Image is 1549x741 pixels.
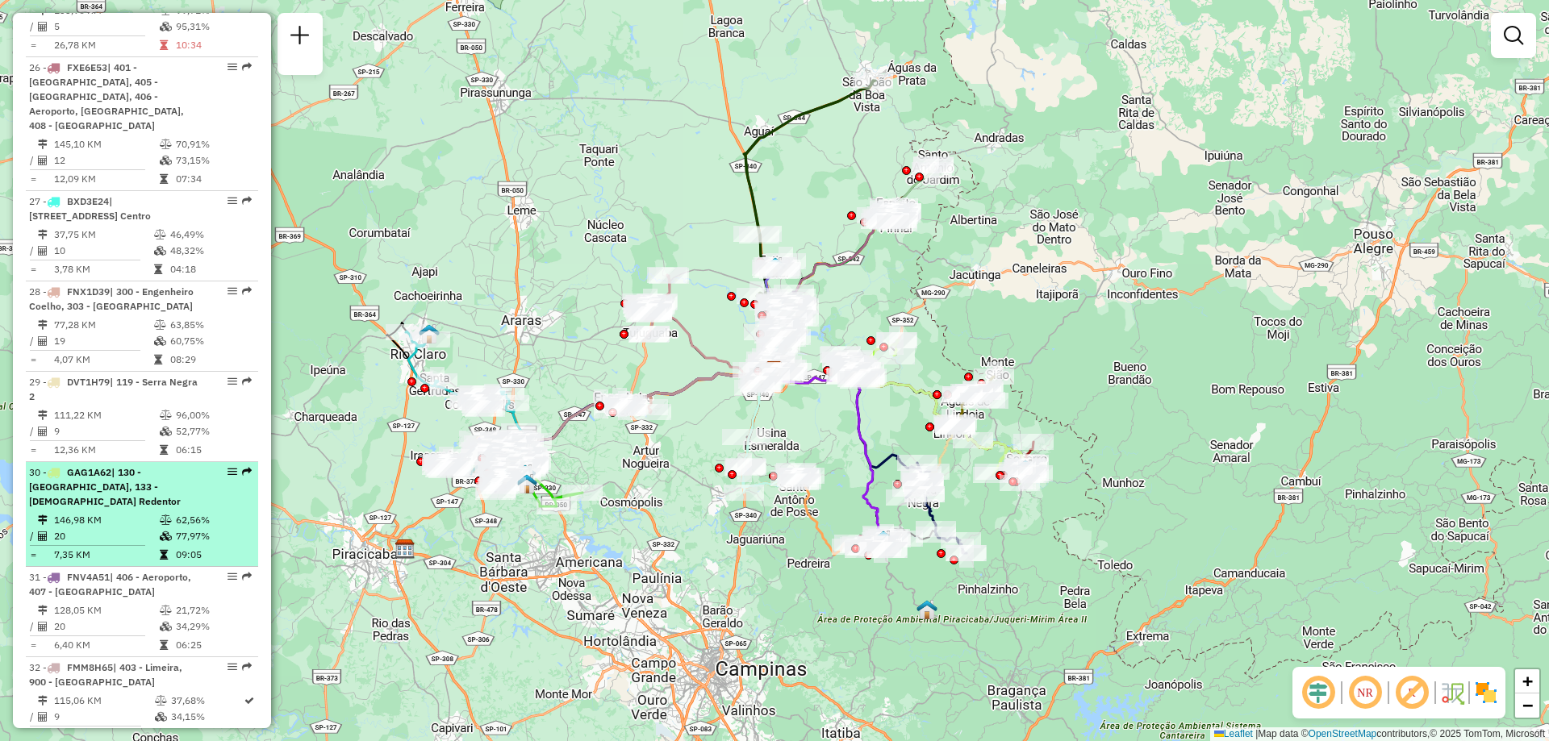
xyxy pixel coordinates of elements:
[154,246,166,256] i: % de utilização da cubagem
[175,618,252,635] td: 34,29%
[160,606,172,615] i: % de utilização do peso
[67,571,110,583] span: FNV4A51
[515,464,536,485] img: 618 UDC Light Limeira
[160,22,172,31] i: % de utilização da cubagem
[154,230,166,239] i: % de utilização do peso
[419,323,440,344] img: 619 UDC Light Rio Claro
[53,618,159,635] td: 20
[29,423,37,439] td: /
[1515,693,1539,718] a: Zoom out
[160,531,172,541] i: % de utilização da cubagem
[29,376,198,402] span: 29 -
[175,512,252,528] td: 62,56%
[53,136,159,152] td: 145,10 KM
[169,243,251,259] td: 48,32%
[175,528,252,544] td: 77,97%
[160,550,168,560] i: Tempo total em rota
[169,317,251,333] td: 63,85%
[38,696,48,706] i: Distância Total
[242,572,252,581] em: Rota exportada
[29,37,37,53] td: =
[1439,680,1465,706] img: Fluxo de ruas
[170,693,243,709] td: 37,68%
[242,62,252,72] em: Rota exportada
[155,696,167,706] i: % de utilização do peso
[38,336,48,346] i: Total de Atividades
[53,602,159,618] td: 128,05 KM
[67,661,113,673] span: FMM8H65
[160,622,172,631] i: % de utilização da cubagem
[29,195,151,222] span: | [STREET_ADDRESS] Centro
[29,61,184,131] span: 26 -
[175,637,252,653] td: 06:25
[1015,459,1036,480] img: Socoro
[53,261,153,277] td: 3,78 KM
[29,571,191,597] span: | 406 - Aeroporto, 407 - [GEOGRAPHIC_DATA]
[242,377,252,386] em: Rota exportada
[67,285,110,298] span: FNX1D39
[38,246,48,256] i: Total de Atividades
[175,602,252,618] td: 21,72%
[516,473,537,494] img: PA - Limeira
[228,572,237,581] em: Opções
[29,333,37,349] td: /
[228,662,237,672] em: Opções
[29,243,37,259] td: /
[38,712,48,722] i: Total de Atividades
[29,618,37,635] td: /
[29,352,37,368] td: =
[228,286,237,296] em: Opções
[29,528,37,544] td: /
[1473,680,1499,706] img: Exibir/Ocultar setores
[1346,673,1384,712] span: Ocultar NR
[29,195,151,222] span: 27 -
[29,285,194,312] span: | 300 - Engenheiro Coelho, 303 - [GEOGRAPHIC_DATA]
[169,352,251,368] td: 08:29
[29,442,37,458] td: =
[53,423,159,439] td: 9
[53,227,153,243] td: 37,75 KM
[53,19,159,35] td: 5
[53,547,159,563] td: 7,35 KM
[160,515,172,525] i: % de utilização do peso
[160,40,168,50] i: Tempo total em rota
[53,442,159,458] td: 12,36 KM
[38,230,48,239] i: Distância Total
[38,531,48,541] i: Total de Atividades
[1522,671,1533,691] span: +
[916,599,937,620] img: Tuiuti
[284,19,316,56] a: Nova sessão e pesquisa
[29,152,37,169] td: /
[175,37,252,53] td: 10:34
[175,547,252,563] td: 09:05
[154,355,162,364] i: Tempo total em rota
[175,136,252,152] td: 70,91%
[175,407,252,423] td: 96,00%
[169,227,251,243] td: 46,49%
[1497,19,1530,52] a: Exibir filtros
[175,171,252,187] td: 07:34
[29,171,37,187] td: =
[38,156,48,165] i: Total de Atividades
[1309,728,1377,739] a: OpenStreetMap
[1392,673,1431,712] span: Exibir rótulo
[169,261,251,277] td: 04:18
[38,622,48,631] i: Total de Atividades
[873,530,894,551] img: Amparo
[53,171,159,187] td: 12,09 KM
[1515,669,1539,693] a: Zoom in
[53,152,159,169] td: 12
[154,336,166,346] i: % de utilização da cubagem
[29,19,37,35] td: /
[155,712,167,722] i: % de utilização da cubagem
[160,410,172,420] i: % de utilização do peso
[29,466,181,507] span: 30 -
[29,661,182,688] span: 32 -
[228,62,237,72] em: Opções
[29,709,37,725] td: /
[29,61,184,131] span: | 401 - [GEOGRAPHIC_DATA], 405 - [GEOGRAPHIC_DATA], 406 - Aeroporto, [GEOGRAPHIC_DATA], 408 - [GE...
[242,196,252,206] em: Rota exportada
[1522,695,1533,715] span: −
[53,512,159,528] td: 146,98 KM
[29,547,37,563] td: =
